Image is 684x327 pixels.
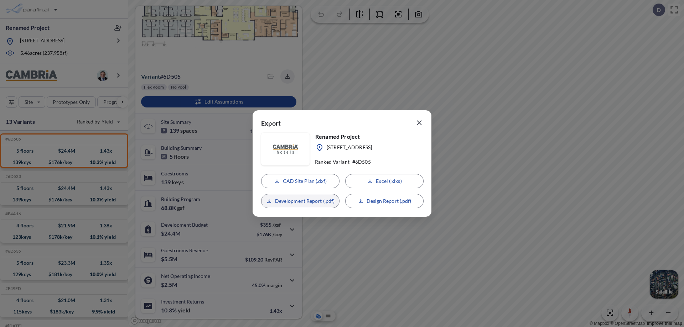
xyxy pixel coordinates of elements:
[275,197,335,205] p: Development Report (.pdf)
[261,194,340,208] button: Development Report (.pdf)
[261,119,281,130] p: Export
[315,133,372,141] p: Renamed Project
[345,174,424,188] button: Excel (.xlxs)
[376,178,401,185] p: Excel (.xlxs)
[261,174,340,188] button: CAD Site Plan (.dxf)
[273,144,298,153] img: floorplanBranLogoPlug
[345,194,424,208] button: Design Report (.pdf)
[327,144,372,152] p: [STREET_ADDRESS]
[283,178,327,185] p: CAD Site Plan (.dxf)
[315,159,349,165] p: Ranked Variant
[367,197,411,205] p: Design Report (.pdf)
[352,159,371,165] p: # 6D505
